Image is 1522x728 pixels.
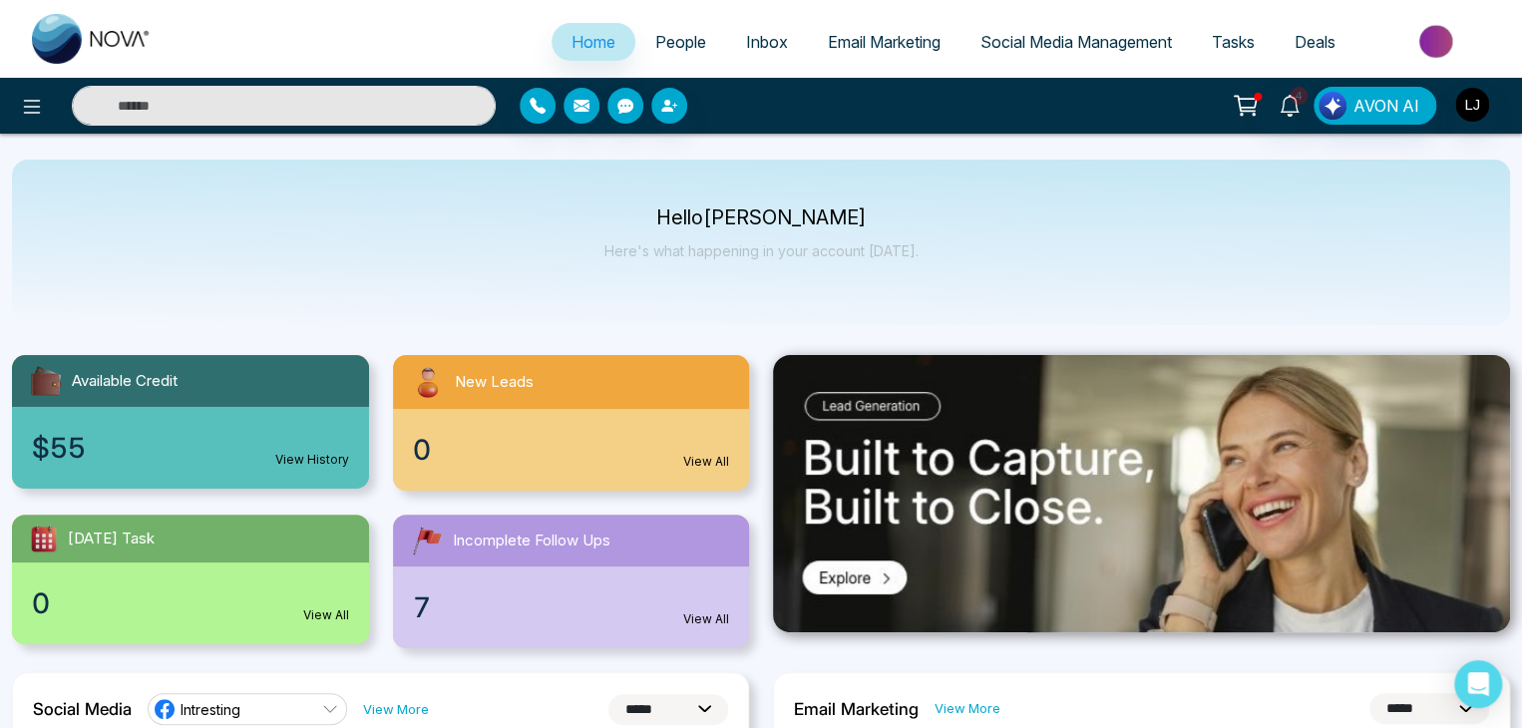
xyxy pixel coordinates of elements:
[28,363,64,399] img: availableCredit.svg
[409,363,447,401] img: newLeads.svg
[655,32,706,52] span: People
[413,429,431,471] span: 0
[303,606,349,624] a: View All
[381,515,762,648] a: Incomplete Follow Ups7View All
[68,528,155,550] span: [DATE] Task
[683,610,729,628] a: View All
[1212,32,1255,52] span: Tasks
[808,23,960,61] a: Email Marketing
[960,23,1192,61] a: Social Media Management
[181,700,240,719] span: Intresting
[1319,92,1346,120] img: Lead Flow
[773,355,1510,632] img: .
[1365,19,1510,64] img: Market-place.gif
[32,582,50,624] span: 0
[935,699,1000,718] a: View More
[413,586,431,628] span: 7
[571,32,615,52] span: Home
[1290,87,1308,105] span: 4
[1295,32,1335,52] span: Deals
[726,23,808,61] a: Inbox
[32,427,86,469] span: $55
[828,32,941,52] span: Email Marketing
[604,209,919,226] p: Hello [PERSON_NAME]
[604,242,919,259] p: Here's what happening in your account [DATE].
[794,699,919,719] h2: Email Marketing
[1455,88,1489,122] img: User Avatar
[1275,23,1355,61] a: Deals
[33,699,132,719] h2: Social Media
[1314,87,1436,125] button: AVON AI
[683,453,729,471] a: View All
[980,32,1172,52] span: Social Media Management
[381,355,762,491] a: New Leads0View All
[746,32,788,52] span: Inbox
[552,23,635,61] a: Home
[275,451,349,469] a: View History
[1192,23,1275,61] a: Tasks
[455,371,534,394] span: New Leads
[1454,660,1502,708] div: Open Intercom Messenger
[72,370,178,393] span: Available Credit
[635,23,726,61] a: People
[363,700,429,719] a: View More
[1353,94,1419,118] span: AVON AI
[1266,87,1314,122] a: 4
[409,523,445,558] img: followUps.svg
[453,530,610,552] span: Incomplete Follow Ups
[32,14,152,64] img: Nova CRM Logo
[28,523,60,554] img: todayTask.svg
